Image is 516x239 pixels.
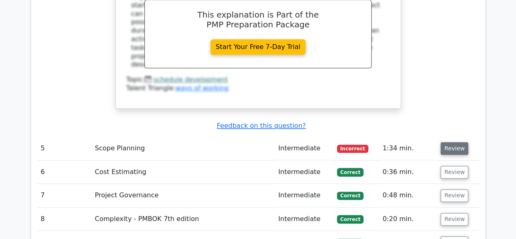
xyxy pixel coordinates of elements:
[337,145,368,153] span: Incorrect
[441,213,468,226] button: Review
[38,184,92,207] td: 7
[126,76,390,93] div: Talent Triangle:
[175,84,228,92] a: ways of working
[38,208,92,231] td: 8
[275,208,334,231] td: Intermediate
[441,142,468,155] button: Review
[379,161,438,184] td: 0:36 min.
[441,189,468,202] button: Review
[275,161,334,184] td: Intermediate
[91,208,275,231] td: Complexity - PMBOK 7th edition
[217,122,306,130] a: Feedback on this question?
[38,161,92,184] td: 6
[275,137,334,160] td: Intermediate
[379,184,438,207] td: 0:48 min.
[379,208,438,231] td: 0:20 min.
[153,76,228,83] a: schedule development
[379,137,438,160] td: 1:34 min.
[91,137,275,160] td: Scope Planning
[275,184,334,207] td: Intermediate
[210,39,306,55] a: Start Your Free 7-Day Trial
[91,161,275,184] td: Cost Estimating
[38,137,92,160] td: 5
[126,76,390,84] div: Topic:
[337,192,363,200] span: Correct
[91,184,275,207] td: Project Governance
[337,215,363,223] span: Correct
[337,168,363,176] span: Correct
[441,166,468,179] button: Review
